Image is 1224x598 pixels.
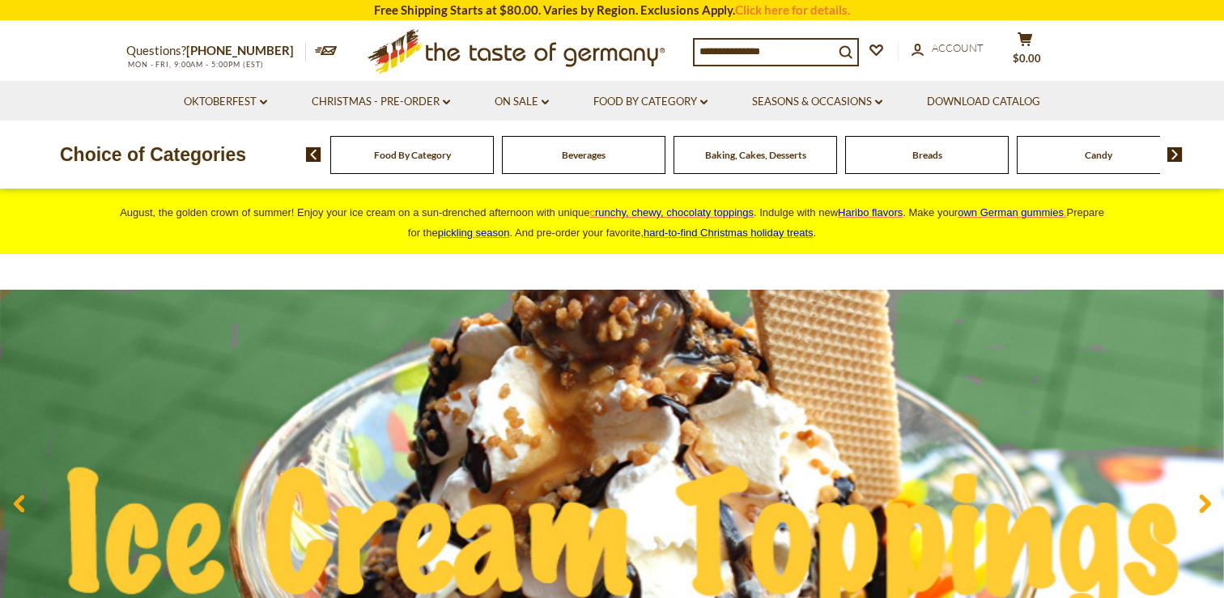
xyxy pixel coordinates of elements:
[120,206,1104,239] span: August, the golden crown of summer! Enjoy your ice cream on a sun-drenched afternoon with unique ...
[438,227,510,239] a: pickling season
[705,149,806,161] a: Baking, Cakes, Desserts
[126,60,264,69] span: MON - FRI, 9:00AM - 5:00PM (EST)
[752,93,882,111] a: Seasons & Occasions
[126,40,306,61] p: Questions?
[495,93,549,111] a: On Sale
[589,206,754,218] a: crunchy, chewy, chocolaty toppings
[1167,147,1183,162] img: next arrow
[912,149,942,161] a: Breads
[927,93,1040,111] a: Download Catalog
[1013,52,1041,65] span: $0.00
[593,93,708,111] a: Food By Category
[306,147,321,162] img: previous arrow
[1001,32,1049,72] button: $0.00
[644,227,814,239] a: hard-to-find Christmas holiday treats
[644,227,816,239] span: .
[312,93,450,111] a: Christmas - PRE-ORDER
[595,206,754,218] span: runchy, chewy, chocolaty toppings
[186,43,294,57] a: [PHONE_NUMBER]
[932,41,984,54] span: Account
[838,206,903,218] a: Haribo flavors
[184,93,267,111] a: Oktoberfest
[562,149,606,161] a: Beverages
[1085,149,1112,161] a: Candy
[735,2,850,17] a: Click here for details.
[912,40,984,57] a: Account
[374,149,451,161] a: Food By Category
[958,206,1066,218] a: own German gummies.
[958,206,1064,218] span: own German gummies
